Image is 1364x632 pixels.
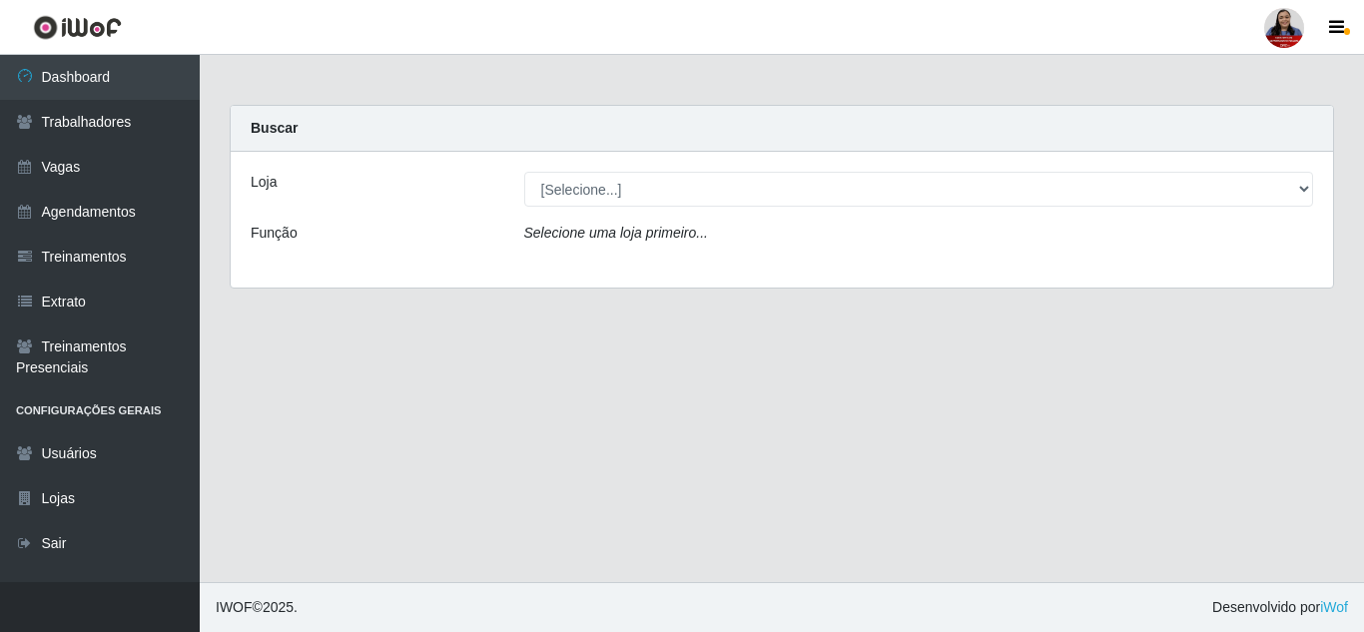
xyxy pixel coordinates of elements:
strong: Buscar [251,120,298,136]
span: © 2025 . [216,597,298,618]
span: IWOF [216,599,253,615]
a: iWof [1320,599,1348,615]
label: Função [251,223,298,244]
img: CoreUI Logo [33,15,122,40]
i: Selecione uma loja primeiro... [524,225,708,241]
label: Loja [251,172,277,193]
span: Desenvolvido por [1212,597,1348,618]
